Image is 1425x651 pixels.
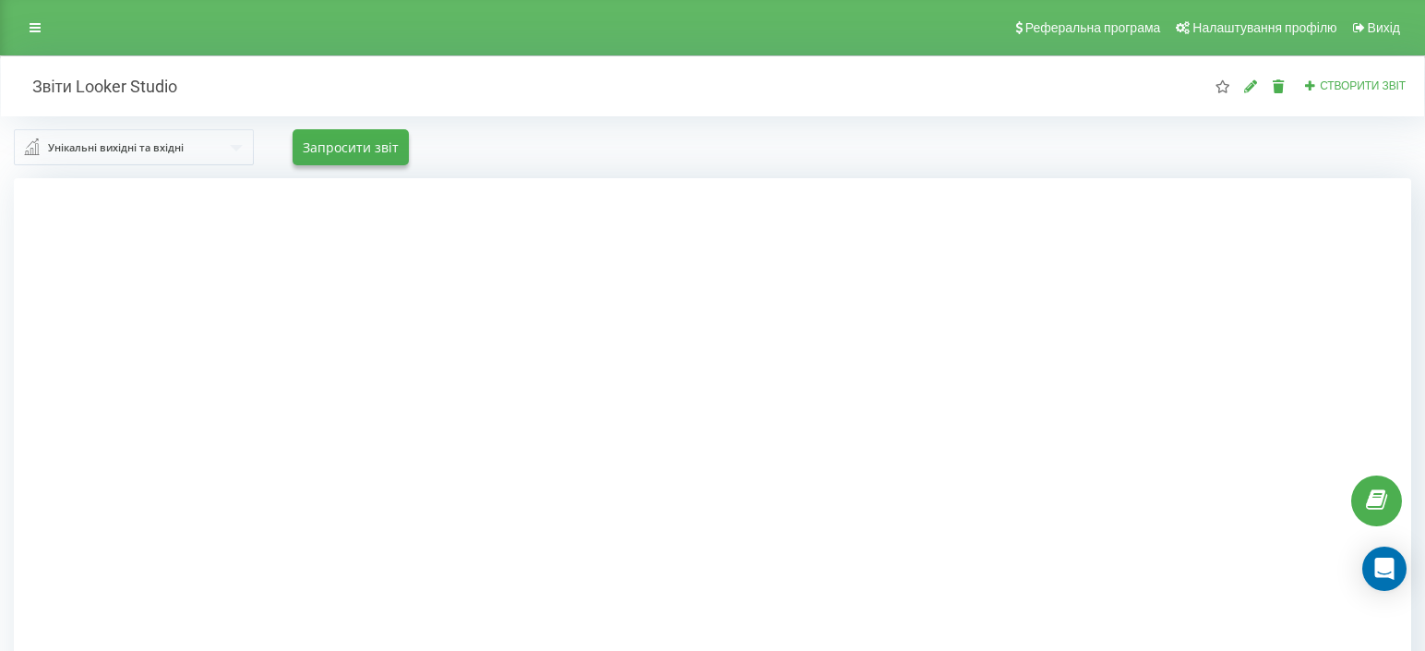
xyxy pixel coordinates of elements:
[48,138,184,158] div: Унікальні вихідні та вхідні
[14,76,177,97] h2: Звіти Looker Studio
[1215,79,1230,92] i: Цей звіт буде завантажений першим при відкритті "Звіти Looker Studio". Ви можете призначити будь-...
[1025,20,1161,35] span: Реферальна програма
[1320,79,1406,92] span: Створити звіт
[1243,79,1259,92] i: Редагувати звіт
[293,129,409,165] button: Запросити звіт
[1362,547,1407,591] div: Open Intercom Messenger
[1192,20,1336,35] span: Налаштування профілю
[1304,79,1317,90] i: Створити звіт
[1368,20,1400,35] span: Вихід
[1299,78,1411,94] button: Створити звіт
[1271,79,1287,92] i: Видалити звіт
